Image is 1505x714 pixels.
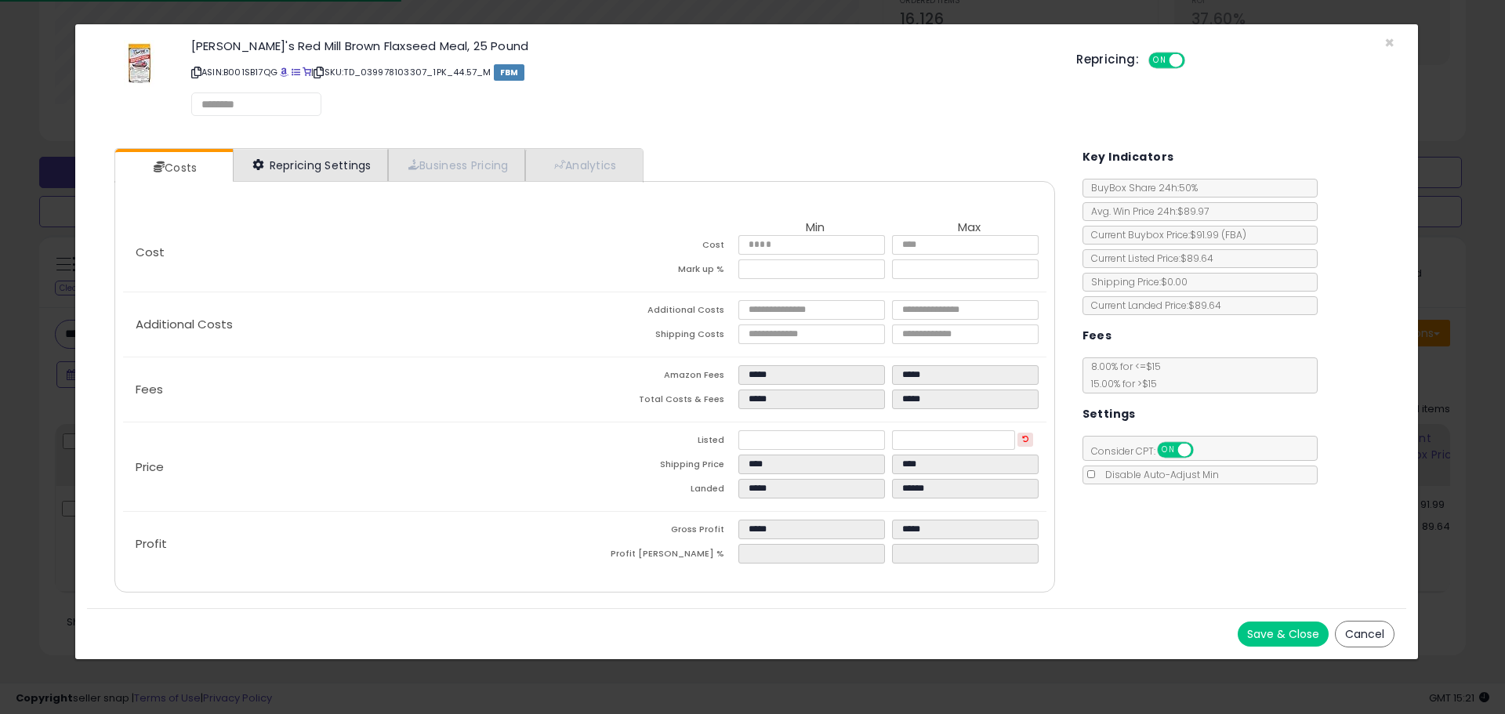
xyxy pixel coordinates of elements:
span: × [1384,31,1394,54]
td: Profit [PERSON_NAME] % [585,544,738,568]
span: ( FBA ) [1221,228,1246,241]
a: All offer listings [292,66,300,78]
a: Your listing only [303,66,311,78]
td: Cost [585,235,738,259]
h3: [PERSON_NAME]'s Red Mill Brown Flaxseed Meal, 25 Pound [191,40,1053,52]
a: Business Pricing [388,149,525,181]
td: Shipping Price [585,455,738,479]
span: BuyBox Share 24h: 50% [1083,181,1198,194]
p: Profit [123,538,585,550]
span: Avg. Win Price 24h: $89.97 [1083,205,1209,218]
td: Gross Profit [585,520,738,544]
h5: Repricing: [1076,53,1139,66]
h5: Fees [1083,326,1112,346]
a: Analytics [525,149,641,181]
p: Price [123,461,585,473]
span: Current Listed Price: $89.64 [1083,252,1213,265]
td: Additional Costs [585,300,738,324]
span: $91.99 [1190,228,1246,241]
th: Min [738,221,892,235]
span: Shipping Price: $0.00 [1083,275,1188,288]
span: 15.00 % for > $15 [1083,377,1157,390]
img: 51VCa1i+qsL._SL60_.jpg [124,40,154,87]
button: Save & Close [1238,622,1329,647]
td: Shipping Costs [585,324,738,349]
a: BuyBox page [280,66,288,78]
td: Listed [585,430,738,455]
a: Costs [115,152,231,183]
span: Current Buybox Price: [1083,228,1246,241]
h5: Settings [1083,404,1136,424]
p: Additional Costs [123,318,585,331]
span: 8.00 % for <= $15 [1083,360,1161,390]
span: Disable Auto-Adjust Min [1097,468,1219,481]
span: Current Landed Price: $89.64 [1083,299,1221,312]
span: ON [1159,444,1178,457]
p: Cost [123,246,585,259]
span: Consider CPT: [1083,444,1214,458]
p: ASIN: B001SB17QG | SKU: TD_039978103307_1PK_44.57_M [191,60,1053,85]
span: ON [1150,54,1170,67]
h5: Key Indicators [1083,147,1174,167]
button: Cancel [1335,621,1394,647]
span: OFF [1183,54,1208,67]
span: OFF [1191,444,1216,457]
p: Fees [123,383,585,396]
span: FBM [494,64,525,81]
th: Max [892,221,1046,235]
a: Repricing Settings [233,149,388,181]
td: Landed [585,479,738,503]
td: Amazon Fees [585,365,738,390]
td: Mark up % [585,259,738,284]
td: Total Costs & Fees [585,390,738,414]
